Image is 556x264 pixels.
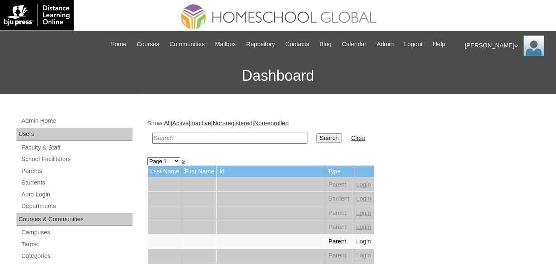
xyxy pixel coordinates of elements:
a: Repository [242,40,279,49]
span: Contacts [285,40,309,49]
a: Campuses [21,227,133,238]
td: Parent [325,178,353,192]
span: Mailbox [215,40,236,49]
div: [PERSON_NAME] [465,35,548,56]
a: Parents [21,166,133,176]
td: Parent [325,206,353,220]
div: Show: | | | | [147,119,548,148]
a: Courses [133,40,163,49]
a: Blog [315,40,335,49]
a: Faculty & Staff [21,143,133,153]
a: Login [356,238,371,245]
a: All [164,120,170,126]
span: Calendar [342,40,366,49]
img: Ariane Ebuen [523,35,544,56]
td: Last Name [148,166,182,178]
a: Admin [372,40,398,49]
a: Login [356,181,371,188]
td: Parent [325,220,353,234]
span: Home [110,40,126,49]
td: Type [325,166,353,178]
a: School Facilitators [21,154,133,164]
a: Login [356,224,371,230]
span: Logout [404,40,423,49]
div: Courses & Communities [16,213,133,226]
td: Parent [325,249,353,263]
a: Auto Login [21,189,133,200]
a: Login [356,210,371,216]
a: Calendar [338,40,370,49]
span: Blog [319,40,331,49]
a: Login [356,252,371,259]
a: » [182,158,185,164]
span: Help [433,40,445,49]
td: First Name [182,166,217,178]
img: logo-white.png [4,4,70,26]
a: Admin Home [21,116,133,126]
a: Students [21,178,133,188]
td: Student [325,192,353,206]
h3: Dashboard [4,57,552,94]
div: Users [16,128,133,141]
a: Inactive [190,120,211,126]
a: Departments [21,201,133,211]
span: Courses [137,40,159,49]
a: Login [356,195,371,202]
a: Communities [165,40,209,49]
input: Search [316,133,342,143]
a: Mailbox [211,40,240,49]
a: Terms [21,239,133,250]
td: Parent [325,235,353,249]
td: Id [217,166,325,178]
a: Non-enrolled [254,120,288,126]
a: Clear [351,135,365,141]
a: Contacts [281,40,313,49]
span: Repository [246,40,275,49]
a: Help [429,40,449,49]
a: Logout [400,40,427,49]
span: Communities [170,40,205,49]
a: Active [172,120,189,126]
a: Non-registered [213,120,253,126]
a: Home [106,40,130,49]
a: Categories [21,251,133,261]
input: Search [152,133,307,144]
span: Admin [377,40,394,49]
